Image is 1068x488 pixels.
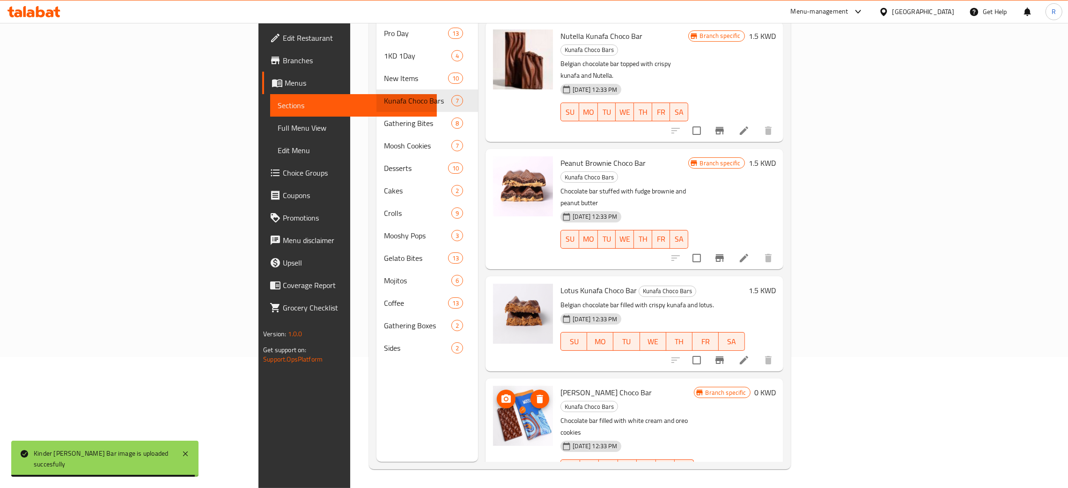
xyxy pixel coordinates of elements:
[675,459,693,478] button: SA
[702,388,750,397] span: Branch specific
[376,292,478,314] div: Coffee13
[278,100,429,111] span: Sections
[565,232,575,246] span: SU
[579,103,598,121] button: MO
[670,335,689,348] span: TH
[384,275,451,286] div: Mojitos
[560,385,652,399] span: [PERSON_NAME] Choco Bar
[560,44,618,56] div: Kunafa Choco Bars
[262,274,437,296] a: Coverage Report
[384,73,448,84] span: New Items
[270,139,437,162] a: Edit Menu
[263,344,306,356] span: Get support on:
[560,283,637,297] span: Lotus Kunafa Choco Bar
[757,119,780,142] button: delete
[262,49,437,72] a: Branches
[384,230,451,241] span: Mooshy Pops
[263,353,323,365] a: Support.OpsPlatform
[376,179,478,202] div: Cakes2
[674,232,684,246] span: SA
[451,207,463,219] div: items
[652,230,670,249] button: FR
[598,230,616,249] button: TU
[696,31,744,40] span: Branch specific
[376,314,478,337] div: Gathering Boxes2
[599,459,618,478] button: TU
[278,122,429,133] span: Full Menu View
[560,401,618,412] div: Kunafa Choco Bars
[384,140,451,151] div: Moosh Cookies
[580,459,599,478] button: MO
[560,415,693,438] p: Chocolate bar filled with white cream and oreo cookies
[451,140,463,151] div: items
[569,442,621,451] span: [DATE] 12:33 PM
[619,232,630,246] span: WE
[569,315,621,324] span: [DATE] 12:33 PM
[452,231,463,240] span: 3
[640,332,666,351] button: WE
[452,321,463,330] span: 2
[384,342,451,354] div: Sides
[738,125,750,136] a: Edit menu item
[591,335,610,348] span: MO
[579,230,598,249] button: MO
[384,207,451,219] div: Crolls
[638,232,648,246] span: TH
[687,350,707,370] span: Select to update
[569,212,621,221] span: [DATE] 12:33 PM
[376,18,478,363] nav: Menu sections
[560,156,646,170] span: Peanut Brownie Choco Bar
[384,163,448,174] div: Desserts
[561,172,618,183] span: Kunafa Choco Bars
[451,50,463,61] div: items
[493,386,553,446] img: Oreo Kunafa Choco Bar
[670,103,688,121] button: SA
[561,44,618,55] span: Kunafa Choco Bars
[283,302,429,313] span: Grocery Checklist
[719,332,745,351] button: SA
[376,44,478,67] div: 1KD 1Day4
[384,28,448,39] span: Pro Day
[384,50,451,61] span: 1KD 1Day
[384,118,451,129] span: Gathering Bites
[451,275,463,286] div: items
[738,252,750,264] a: Edit menu item
[449,254,463,263] span: 13
[754,386,776,399] h6: 0 KWD
[262,251,437,274] a: Upsell
[692,332,719,351] button: FR
[722,335,741,348] span: SA
[376,337,478,359] div: Sides2
[283,167,429,178] span: Choice Groups
[376,67,478,89] div: New Items10
[560,171,618,183] div: Kunafa Choco Bars
[560,332,587,351] button: SU
[452,52,463,60] span: 4
[270,94,437,117] a: Sections
[637,459,656,478] button: TH
[749,284,776,297] h6: 1.5 KWD
[262,229,437,251] a: Menu disclaimer
[616,230,634,249] button: WE
[569,85,621,94] span: [DATE] 12:33 PM
[616,103,634,121] button: WE
[452,209,463,218] span: 9
[687,248,707,268] span: Select to update
[696,159,744,168] span: Branch specific
[674,105,684,119] span: SA
[452,141,463,150] span: 7
[283,235,429,246] span: Menu disclaimer
[1052,7,1056,17] span: R
[708,349,731,371] button: Branch-specific-item
[262,184,437,207] a: Coupons
[644,335,663,348] span: WE
[613,332,640,351] button: TU
[449,74,463,83] span: 10
[451,118,463,129] div: items
[376,202,478,224] div: Crolls9
[384,185,451,196] div: Cakes
[262,162,437,184] a: Choice Groups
